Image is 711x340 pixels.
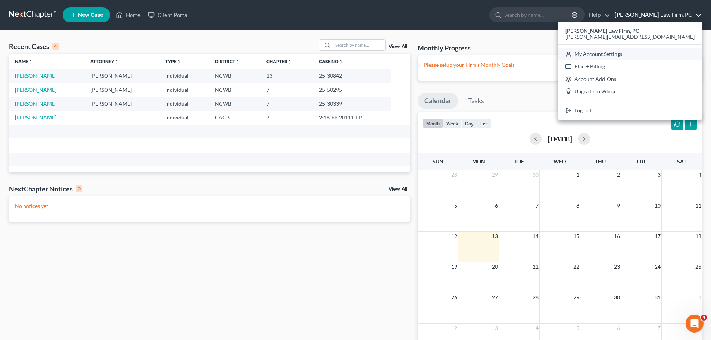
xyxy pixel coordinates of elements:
[698,170,702,179] span: 4
[261,83,313,97] td: 7
[15,114,56,121] a: [PERSON_NAME]
[450,293,458,302] span: 26
[657,324,661,333] span: 7
[15,156,17,163] span: -
[165,156,167,163] span: -
[450,262,458,271] span: 19
[532,170,539,179] span: 30
[319,59,343,64] a: Case Nounfold_more
[84,97,160,110] td: [PERSON_NAME]
[423,118,443,128] button: month
[9,42,59,51] div: Recent Cases
[616,201,621,210] span: 9
[209,111,261,125] td: CACB
[573,232,580,241] span: 15
[532,262,539,271] span: 21
[15,202,404,210] p: No notices yet!
[319,128,321,135] span: -
[585,8,610,22] a: Help
[15,59,33,64] a: Nameunfold_more
[9,184,82,193] div: NextChapter Notices
[313,83,390,97] td: 25-50295
[418,93,458,109] a: Calendar
[261,97,313,110] td: 7
[235,60,240,64] i: unfold_more
[215,156,217,163] span: -
[15,87,56,93] a: [PERSON_NAME]
[90,156,92,163] span: -
[494,201,499,210] span: 6
[576,324,580,333] span: 5
[418,43,471,52] h3: Monthly Progress
[84,83,160,97] td: [PERSON_NAME]
[553,158,566,165] span: Wed
[472,158,485,165] span: Mon
[15,100,56,107] a: [PERSON_NAME]
[613,262,621,271] span: 23
[84,69,160,82] td: [PERSON_NAME]
[504,8,573,22] input: Search by name...
[686,315,704,333] iframe: Intercom live chat
[654,262,661,271] span: 24
[159,111,209,125] td: Individual
[461,93,491,109] a: Tasks
[397,128,399,135] span: -
[558,73,702,85] a: Account Add-Ons
[159,69,209,82] td: Individual
[165,142,167,149] span: -
[215,59,240,64] a: Districtunfold_more
[453,201,458,210] span: 5
[28,60,33,64] i: unfold_more
[424,61,696,69] p: Please setup your Firm's Monthly Goals
[165,59,181,64] a: Typeunfold_more
[613,293,621,302] span: 30
[112,8,144,22] a: Home
[339,60,343,64] i: unfold_more
[159,97,209,110] td: Individual
[558,85,702,98] a: Upgrade to Whoa
[514,158,524,165] span: Tue
[654,232,661,241] span: 17
[453,324,458,333] span: 2
[565,28,639,34] strong: [PERSON_NAME] Law Firm, PC
[389,187,407,192] a: View All
[319,142,321,149] span: -
[611,8,702,22] a: [PERSON_NAME] Law Firm, PC
[266,142,268,149] span: -
[90,142,92,149] span: -
[573,293,580,302] span: 29
[548,135,572,143] h2: [DATE]
[450,232,458,241] span: 12
[695,262,702,271] span: 25
[397,156,399,163] span: -
[695,201,702,210] span: 11
[209,83,261,97] td: NCWB
[565,34,695,40] span: [PERSON_NAME][EMAIL_ADDRESS][DOMAIN_NAME]
[558,60,702,73] a: Plan + Billing
[78,12,103,18] span: New Case
[477,118,491,128] button: list
[595,158,606,165] span: Thu
[266,128,268,135] span: -
[701,315,707,321] span: 4
[144,8,193,22] a: Client Portal
[397,142,399,149] span: -
[15,142,17,149] span: -
[90,59,119,64] a: Attorneyunfold_more
[654,201,661,210] span: 10
[535,201,539,210] span: 7
[576,170,580,179] span: 1
[52,43,59,50] div: 4
[215,142,217,149] span: -
[261,69,313,82] td: 13
[637,158,645,165] span: Fri
[535,324,539,333] span: 4
[209,97,261,110] td: NCWB
[558,48,702,60] a: My Account Settings
[90,128,92,135] span: -
[313,69,390,82] td: 25-30842
[333,40,385,50] input: Search by name...
[558,22,702,120] div: [PERSON_NAME] Law Firm, PC
[261,111,313,125] td: 7
[654,293,661,302] span: 31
